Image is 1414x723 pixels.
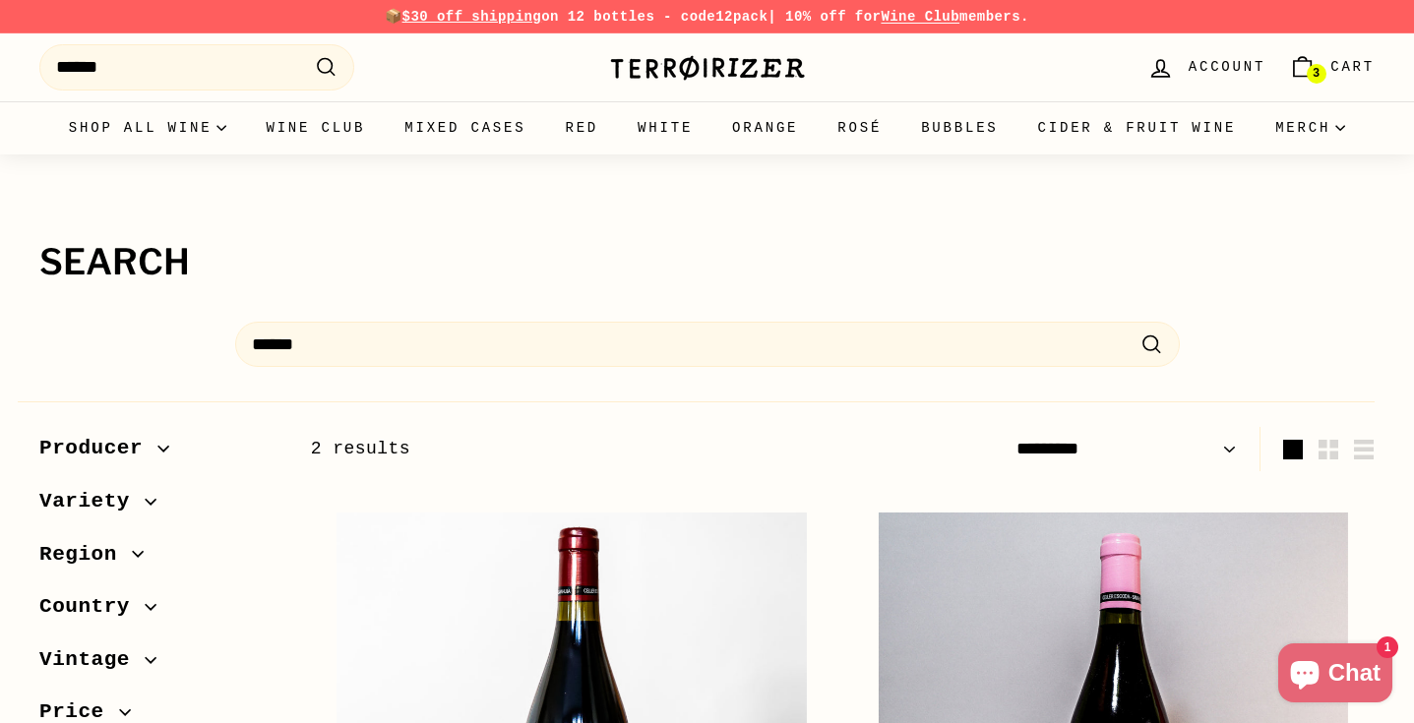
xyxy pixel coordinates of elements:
[246,101,385,154] a: Wine Club
[1018,101,1257,154] a: Cider & Fruit Wine
[818,101,901,154] a: Rosé
[715,9,768,25] strong: 12pack
[1313,67,1320,81] span: 3
[39,480,279,533] button: Variety
[39,432,157,465] span: Producer
[39,427,279,480] button: Producer
[1136,38,1277,96] a: Account
[402,9,542,25] span: $30 off shipping
[1272,643,1398,707] inbox-online-store-chat: Shopify online store chat
[618,101,712,154] a: White
[49,101,247,154] summary: Shop all wine
[1330,56,1375,78] span: Cart
[545,101,618,154] a: Red
[39,485,145,518] span: Variety
[39,243,1375,282] h1: Search
[385,101,545,154] a: Mixed Cases
[39,643,145,677] span: Vintage
[901,101,1017,154] a: Bubbles
[39,533,279,586] button: Region
[311,435,843,463] div: 2 results
[39,590,145,624] span: Country
[39,538,132,572] span: Region
[39,6,1375,28] p: 📦 on 12 bottles - code | 10% off for members.
[39,585,279,638] button: Country
[1277,38,1386,96] a: Cart
[1256,101,1365,154] summary: Merch
[881,9,959,25] a: Wine Club
[39,638,279,692] button: Vintage
[1189,56,1265,78] span: Account
[712,101,818,154] a: Orange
